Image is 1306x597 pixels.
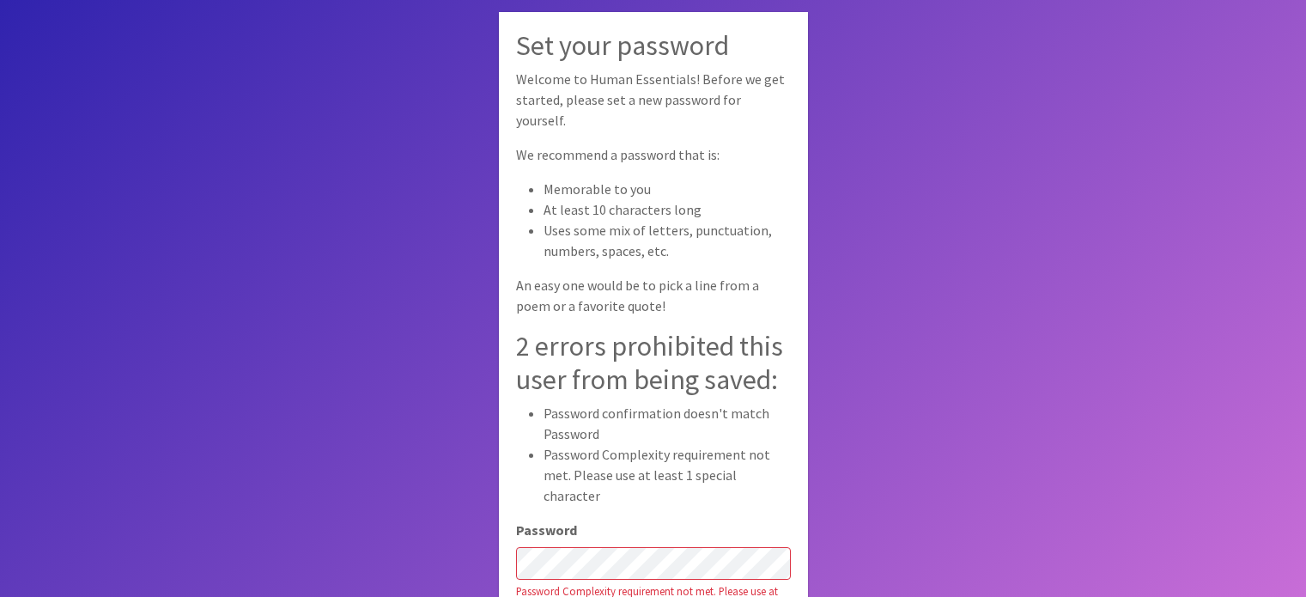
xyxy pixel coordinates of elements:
li: Password Complexity requirement not met. Please use at least 1 special character [544,444,791,506]
li: At least 10 characters long [544,199,791,220]
h2: 2 errors prohibited this user from being saved: [516,330,791,396]
h2: Set your password [516,29,791,62]
p: Welcome to Human Essentials! Before we get started, please set a new password for yourself. [516,69,791,131]
p: An easy one would be to pick a line from a poem or a favorite quote! [516,275,791,316]
label: Password [516,520,577,540]
li: Password confirmation doesn't match Password [544,403,791,444]
p: We recommend a password that is: [516,144,791,165]
li: Uses some mix of letters, punctuation, numbers, spaces, etc. [544,220,791,261]
li: Memorable to you [544,179,791,199]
